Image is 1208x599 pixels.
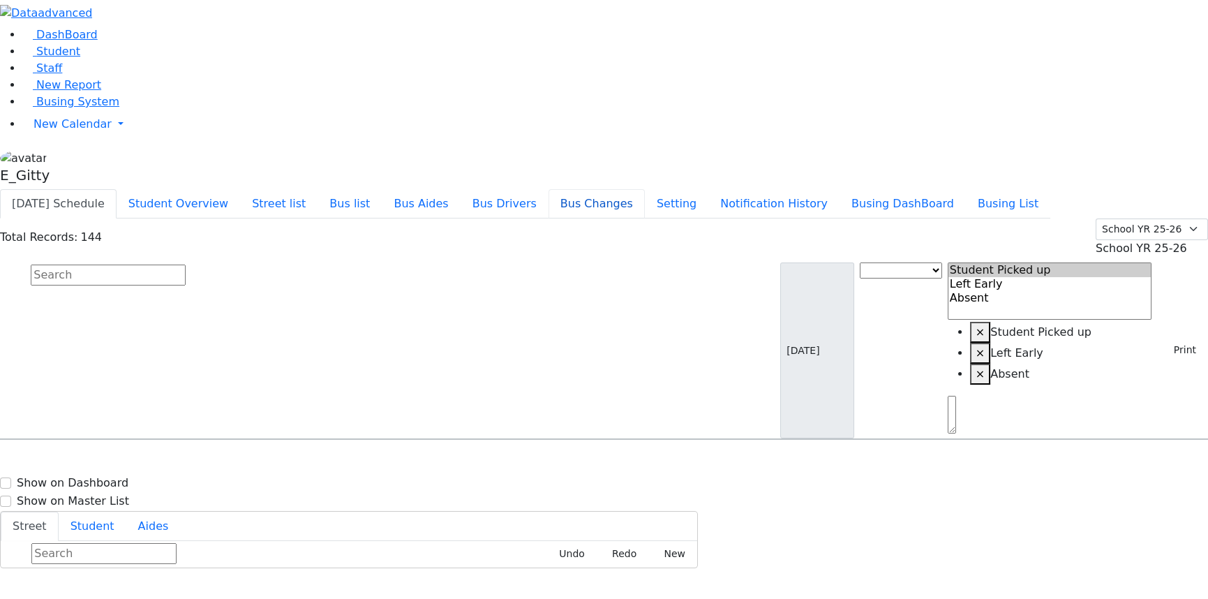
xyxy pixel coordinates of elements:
option: Student Picked up [948,263,1151,277]
button: Bus Aides [382,189,460,219]
button: Student [59,512,126,541]
input: Search [31,543,177,564]
option: Left Early [948,277,1151,291]
button: Busing List [966,189,1050,219]
button: Bus Changes [549,189,645,219]
li: Left Early [970,343,1152,364]
button: Print [1157,339,1202,361]
span: × [976,367,985,380]
span: Staff [36,61,62,75]
button: Setting [645,189,708,219]
div: Street [1,541,697,568]
button: Undo [544,543,591,565]
a: Staff [22,61,62,75]
label: Show on Dashboard [17,475,128,491]
span: × [976,325,985,339]
span: Student [36,45,80,58]
li: Absent [970,364,1152,385]
button: Bus Drivers [461,189,549,219]
button: Street [1,512,59,541]
button: Remove item [970,343,990,364]
button: Aides [126,512,181,541]
input: Search [31,265,186,286]
select: Default select example [1096,219,1208,240]
a: New Report [22,78,101,91]
span: New Report [36,78,101,91]
span: School YR 25-26 [1096,242,1187,255]
button: Street list [240,189,318,219]
span: × [976,346,985,360]
option: Absent [948,291,1151,305]
button: Busing DashBoard [840,189,966,219]
button: Notification History [708,189,840,219]
a: DashBoard [22,28,98,41]
span: Left Early [990,346,1043,360]
span: New Calendar [33,117,112,131]
li: Student Picked up [970,322,1152,343]
a: New Calendar [22,110,1208,138]
button: Redo [597,543,643,565]
textarea: Search [948,396,956,434]
a: Busing System [22,95,119,108]
a: Student [22,45,80,58]
label: Show on Master List [17,493,129,510]
button: Remove item [970,322,990,343]
button: New [648,543,692,565]
span: Busing System [36,95,119,108]
button: Bus list [318,189,382,219]
span: Absent [990,367,1029,380]
span: Student Picked up [990,325,1091,339]
button: Remove item [970,364,990,385]
span: 144 [80,230,102,244]
span: DashBoard [36,28,98,41]
button: Student Overview [117,189,240,219]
